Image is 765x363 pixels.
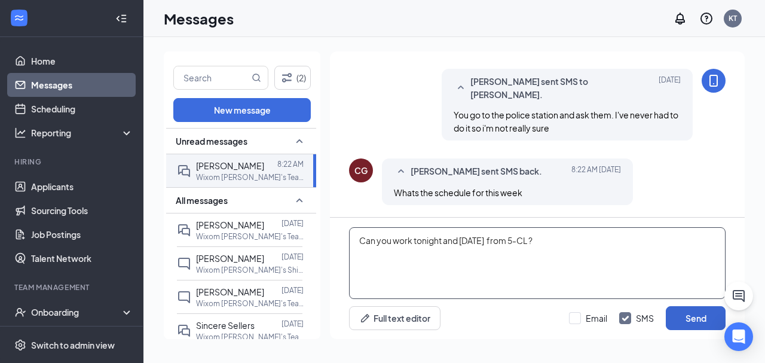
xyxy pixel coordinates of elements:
a: Applicants [31,175,133,199]
span: Unread messages [176,135,247,147]
div: Reporting [31,127,134,139]
svg: MagnifyingGlass [252,73,261,83]
svg: SmallChevronUp [292,193,307,208]
svg: Settings [14,339,26,351]
div: Onboarding [31,306,123,318]
p: [DATE] [281,319,304,329]
button: ChatActive [724,282,753,310]
a: Home [31,49,133,73]
p: Wixom [PERSON_NAME]'s Team Member (Impact Ventures) at Wixom [196,332,304,342]
svg: ChatInactive [177,290,191,304]
p: [DATE] [281,218,304,228]
svg: Analysis [14,127,26,139]
a: Job Postings [31,222,133,246]
p: [DATE] [281,285,304,295]
span: [DATE] [659,75,681,101]
a: Talent Network [31,246,133,270]
button: Filter (2) [274,66,311,90]
span: [PERSON_NAME] [196,160,264,171]
span: You go to the police station and ask them. I've never had to do it so i'm not really sure [454,109,678,133]
svg: Collapse [115,13,127,25]
a: Scheduling [31,97,133,121]
span: [PERSON_NAME] [196,286,264,297]
h1: Messages [164,8,234,29]
button: Send [666,306,726,330]
div: Team Management [14,282,131,292]
svg: ChatInactive [177,257,191,271]
div: Open Intercom Messenger [724,322,753,351]
svg: QuestionInfo [699,11,714,26]
span: [PERSON_NAME] sent SMS to [PERSON_NAME]. [470,75,627,101]
svg: ChatActive [732,289,746,303]
p: Wixom [PERSON_NAME]'s Team Member (Impact Ventures) at Wixom [196,231,304,242]
svg: DoubleChat [177,223,191,237]
svg: DoubleChat [177,324,191,338]
span: [PERSON_NAME] [196,219,264,230]
span: All messages [176,194,228,206]
a: Team [31,324,133,348]
svg: Notifications [673,11,687,26]
div: Switch to admin view [31,339,115,351]
button: Full text editorPen [349,306,440,330]
svg: Pen [359,312,371,324]
svg: SmallChevronUp [454,81,468,95]
span: Sincere Sellers [196,320,255,331]
svg: MobileSms [706,74,721,88]
p: Wixom [PERSON_NAME]'s Team Member (Impact Ventures) at Wixom [196,298,304,309]
p: Wixom [PERSON_NAME]'s Shift Manager (ImpactVentures) at [GEOGRAPHIC_DATA] [196,265,304,275]
button: New message [173,98,311,122]
span: [PERSON_NAME] sent SMS back. [411,164,542,179]
p: [DATE] [281,252,304,262]
div: CG [354,164,368,176]
p: 8:22 AM [277,159,304,169]
span: [PERSON_NAME] [196,253,264,264]
svg: SmallChevronUp [394,164,408,179]
div: Hiring [14,157,131,167]
span: Whats the schedule for this week [394,187,522,198]
p: Wixom [PERSON_NAME]'s Team Member (Impact Ventures) at Wixom [196,172,304,182]
a: Messages [31,73,133,97]
svg: WorkstreamLogo [13,12,25,24]
textarea: Can you work tonight and [DATE] from 5-CL ? [349,227,726,299]
a: Sourcing Tools [31,199,133,222]
svg: DoubleChat [177,164,191,178]
svg: UserCheck [14,306,26,318]
svg: Filter [280,71,294,85]
div: KT [729,13,737,23]
svg: SmallChevronUp [292,134,307,148]
input: Search [174,66,249,89]
span: [DATE] 8:22 AM [571,164,621,179]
